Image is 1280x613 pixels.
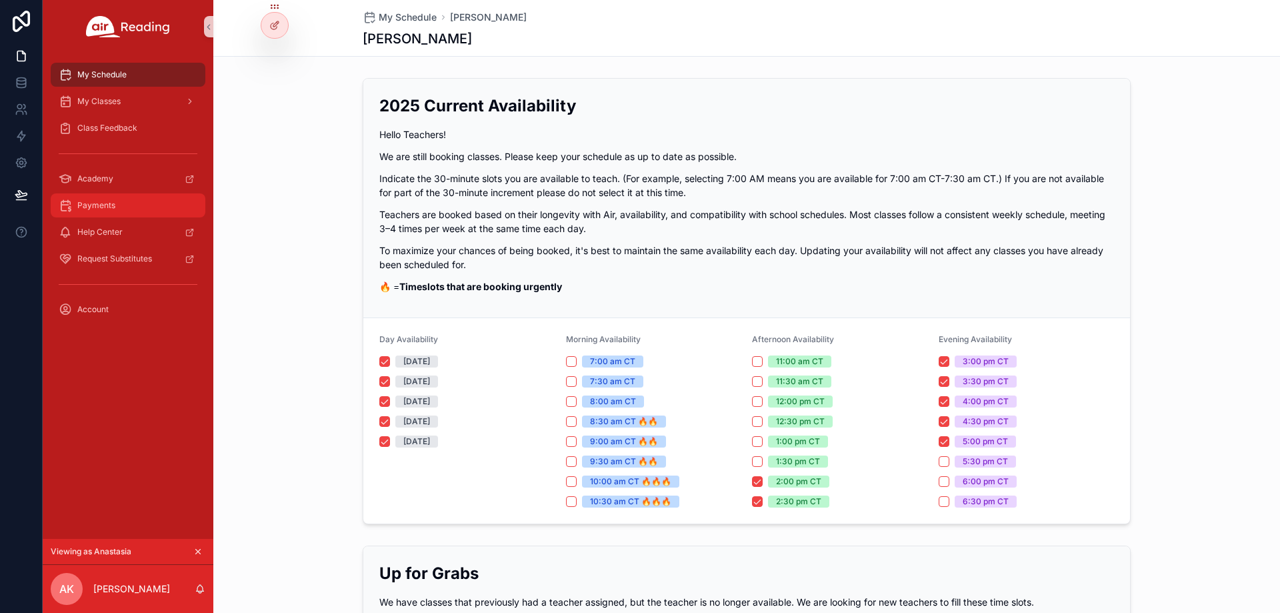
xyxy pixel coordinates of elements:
a: [PERSON_NAME] [450,11,527,24]
div: 9:30 am CT 🔥🔥 [590,456,658,468]
div: 5:30 pm CT [963,456,1008,468]
a: Request Substitutes [51,247,205,271]
div: 10:30 am CT 🔥🔥🔥 [590,496,671,508]
p: Teachers are booked based on their longevity with Air, availability, and compatibility with schoo... [379,207,1114,235]
span: My Classes [77,96,121,107]
a: My Schedule [363,11,437,24]
p: 🔥 = [379,279,1114,293]
span: Viewing as Anastasia [51,546,131,557]
a: Payments [51,193,205,217]
p: We have classes that previously had a teacher assigned, but the teacher is no longer available. W... [379,595,1114,609]
div: 6:30 pm CT [963,496,1009,508]
div: 2:00 pm CT [776,476,821,488]
div: 1:30 pm CT [776,456,820,468]
span: Account [77,304,109,315]
h2: Up for Grabs [379,562,1114,584]
div: 12:30 pm CT [776,416,825,428]
span: Request Substitutes [77,253,152,264]
div: [DATE] [403,396,430,408]
h2: 2025 Current Availability [379,95,1114,117]
span: Morning Availability [566,334,641,344]
div: 6:00 pm CT [963,476,1009,488]
a: Account [51,297,205,322]
div: 9:00 am CT 🔥🔥 [590,436,658,448]
span: Evening Availability [939,334,1012,344]
p: Indicate the 30-minute slots you are available to teach. (For example, selecting 7:00 AM means yo... [379,171,1114,199]
div: 12:00 pm CT [776,396,825,408]
a: Class Feedback [51,116,205,140]
div: [DATE] [403,416,430,428]
p: To maximize your chances of being booked, it's best to maintain the same availability each day. U... [379,243,1114,271]
span: Afternoon Availability [752,334,834,344]
div: [DATE] [403,356,430,368]
a: Help Center [51,220,205,244]
div: 3:00 pm CT [963,356,1009,368]
p: [PERSON_NAME] [93,582,170,596]
p: Hello Teachers! [379,127,1114,141]
span: Academy [77,173,113,184]
strong: Timeslots that are booking urgently [399,281,562,292]
span: My Schedule [77,69,127,80]
h1: [PERSON_NAME] [363,29,472,48]
div: 10:00 am CT 🔥🔥🔥 [590,476,671,488]
div: 7:00 am CT [590,356,635,368]
div: [DATE] [403,436,430,448]
div: 5:00 pm CT [963,436,1008,448]
div: scrollable content [43,53,213,339]
div: 4:00 pm CT [963,396,1009,408]
div: 3:30 pm CT [963,376,1009,388]
div: 1:00 pm CT [776,436,820,448]
div: 2:30 pm CT [776,496,821,508]
span: Payments [77,200,115,211]
span: My Schedule [379,11,437,24]
a: Academy [51,167,205,191]
div: 11:30 am CT [776,376,823,388]
span: AK [59,581,74,597]
div: 8:30 am CT 🔥🔥 [590,416,658,428]
span: Class Feedback [77,123,137,133]
div: 4:30 pm CT [963,416,1009,428]
p: We are still booking classes. Please keep your schedule as up to date as possible. [379,149,1114,163]
div: 11:00 am CT [776,356,823,368]
div: 8:00 am CT [590,396,636,408]
span: Day Availability [379,334,438,344]
a: My Classes [51,89,205,113]
div: [DATE] [403,376,430,388]
a: My Schedule [51,63,205,87]
span: Help Center [77,227,123,237]
div: 7:30 am CT [590,376,635,388]
img: App logo [86,16,170,37]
